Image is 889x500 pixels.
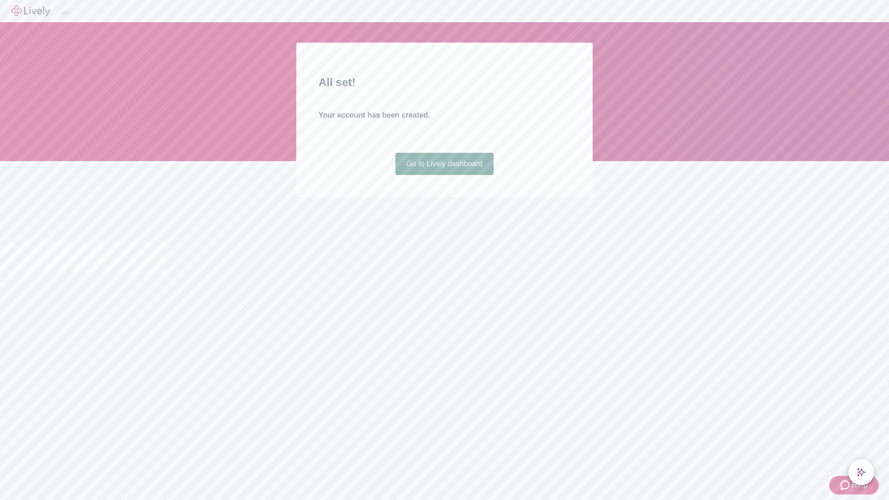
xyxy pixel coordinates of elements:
[395,153,494,175] a: Go to Lively dashboard
[848,459,874,485] button: chat
[319,74,570,91] h2: All set!
[11,6,50,17] img: Lively
[851,480,868,491] span: Help
[319,110,570,121] h4: Your account has been created.
[840,480,851,491] svg: Zendesk support icon
[61,12,69,14] button: Log out
[857,468,866,477] svg: Lively AI Assistant
[829,476,879,494] button: Zendesk support iconHelp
